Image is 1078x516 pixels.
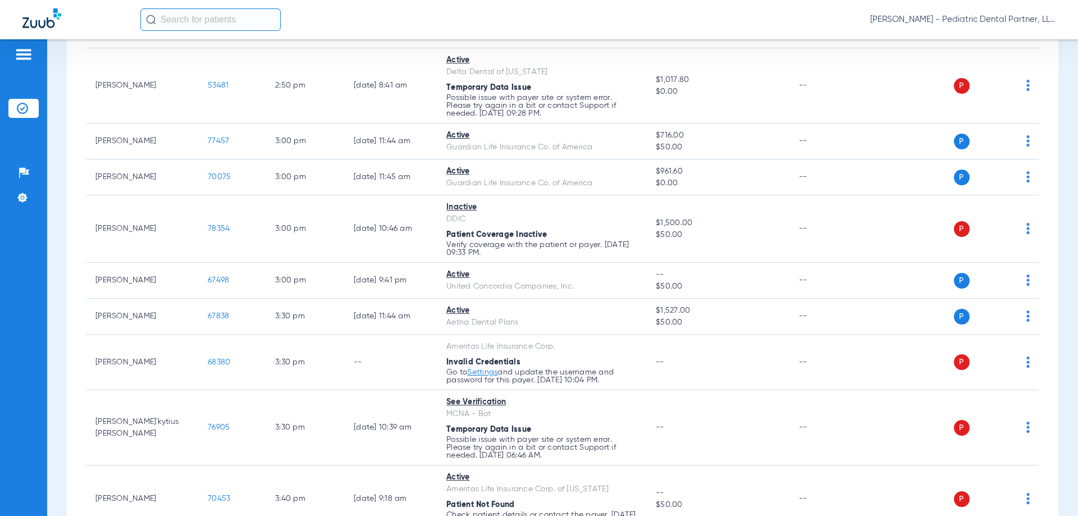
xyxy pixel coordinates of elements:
td: 3:30 PM [266,299,345,335]
p: Possible issue with payer site or system error. Please try again in a bit or contact Support if n... [446,436,638,459]
div: Guardian Life Insurance Co. of America [446,141,638,153]
span: P [954,273,970,289]
td: [DATE] 11:45 AM [345,159,437,195]
img: group-dot-blue.svg [1026,422,1030,433]
div: Ameritas Life Insurance Corp. [446,341,638,353]
div: Active [446,130,638,141]
td: [PERSON_NAME] [86,124,199,159]
td: -- [790,159,866,195]
span: $1,527.00 [656,305,780,317]
img: group-dot-blue.svg [1026,223,1030,234]
span: -- [656,269,780,281]
span: $50.00 [656,141,780,153]
p: Possible issue with payer site or system error. Please try again in a bit or contact Support if n... [446,94,638,117]
div: Active [446,54,638,66]
td: [PERSON_NAME]'kytius [PERSON_NAME] [86,390,199,465]
span: Patient Coverage Inactive [446,231,547,239]
span: -- [656,423,664,431]
img: hamburger-icon [15,48,33,61]
td: [DATE] 10:39 AM [345,390,437,465]
img: group-dot-blue.svg [1026,310,1030,322]
span: 78354 [208,225,230,232]
td: -- [790,335,866,390]
a: Settings [467,368,497,376]
span: P [954,78,970,94]
td: [PERSON_NAME] [86,195,199,263]
iframe: Chat Widget [1022,462,1078,516]
td: [PERSON_NAME] [86,263,199,299]
td: -- [345,335,437,390]
div: See Verification [446,396,638,408]
td: 3:30 PM [266,390,345,465]
span: P [954,309,970,325]
div: United Concordia Companies, Inc. [446,281,638,293]
td: [DATE] 8:41 AM [345,48,437,124]
img: group-dot-blue.svg [1026,357,1030,368]
div: Ameritas Life Insurance Corp. of [US_STATE] [446,483,638,495]
td: 3:00 PM [266,159,345,195]
p: Go to and update the username and password for this payer. [DATE] 10:04 PM. [446,368,638,384]
td: [PERSON_NAME] [86,299,199,335]
span: $50.00 [656,229,780,241]
td: -- [790,390,866,465]
td: 3:00 PM [266,195,345,263]
span: -- [656,487,780,499]
span: 67498 [208,276,229,284]
img: group-dot-blue.svg [1026,275,1030,286]
td: [PERSON_NAME] [86,159,199,195]
span: 70453 [208,495,230,503]
span: $50.00 [656,499,780,511]
div: MCNA - Bot [446,408,638,420]
img: group-dot-blue.svg [1026,80,1030,91]
td: [DATE] 11:44 AM [345,124,437,159]
img: Zuub Logo [22,8,61,28]
p: Verify coverage with the patient or payer. [DATE] 09:33 PM. [446,241,638,257]
td: 3:00 PM [266,124,345,159]
img: group-dot-blue.svg [1026,171,1030,182]
span: $1,017.80 [656,74,780,86]
td: [DATE] 9:41 PM [345,263,437,299]
div: Inactive [446,202,638,213]
span: $0.00 [656,177,780,189]
img: Search Icon [146,15,156,25]
span: $50.00 [656,281,780,293]
span: P [954,134,970,149]
span: P [954,491,970,507]
div: Guardian Life Insurance Co. of America [446,177,638,189]
td: -- [790,299,866,335]
td: -- [790,48,866,124]
td: [DATE] 11:44 AM [345,299,437,335]
td: [DATE] 10:46 AM [345,195,437,263]
span: -- [656,358,664,366]
span: [PERSON_NAME] - Pediatric Dental Partner, LLP [870,14,1056,25]
span: $1,500.00 [656,217,780,229]
span: 76905 [208,423,230,431]
div: Active [446,166,638,177]
td: -- [790,124,866,159]
td: 2:50 PM [266,48,345,124]
span: 67838 [208,312,229,320]
td: [PERSON_NAME] [86,335,199,390]
span: P [954,221,970,237]
span: $961.60 [656,166,780,177]
img: group-dot-blue.svg [1026,135,1030,147]
span: 68380 [208,358,230,366]
div: Active [446,269,638,281]
div: Active [446,472,638,483]
td: -- [790,263,866,299]
span: 70075 [208,173,231,181]
td: -- [790,195,866,263]
span: $50.00 [656,317,780,328]
span: P [954,170,970,185]
span: $716.00 [656,130,780,141]
span: P [954,354,970,370]
span: Temporary Data Issue [446,426,531,433]
span: Patient Not Found [446,501,514,509]
span: 77457 [208,137,229,145]
span: 53481 [208,81,229,89]
span: Invalid Credentials [446,358,520,366]
span: $0.00 [656,86,780,98]
td: 3:00 PM [266,263,345,299]
td: [PERSON_NAME] [86,48,199,124]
